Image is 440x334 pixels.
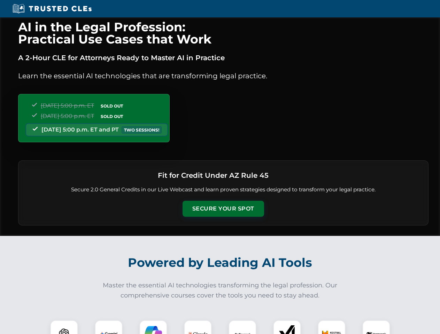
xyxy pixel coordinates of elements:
[18,52,429,63] p: A 2-Hour CLE for Attorneys Ready to Master AI in Practice
[18,70,429,81] p: Learn the essential AI technologies that are transforming legal practice.
[98,280,342,301] p: Master the essential AI technologies transforming the legal profession. Our comprehensive courses...
[27,186,420,194] p: Secure 2.0 General Credits in our Live Webcast and learn proven strategies designed to transform ...
[271,173,289,178] img: Logo
[183,201,264,217] button: Secure Your Spot
[41,102,94,109] span: [DATE] 5:00 p.m. ET
[41,113,94,119] span: [DATE] 5:00 p.m. ET
[18,21,429,45] h1: AI in the Legal Profession: Practical Use Cases that Work
[98,113,125,120] span: SOLD OUT
[10,3,94,14] img: Trusted CLEs
[158,169,269,182] h3: Fit for Credit Under AZ Rule 45
[27,250,413,275] h2: Powered by Leading AI Tools
[98,102,125,110] span: SOLD OUT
